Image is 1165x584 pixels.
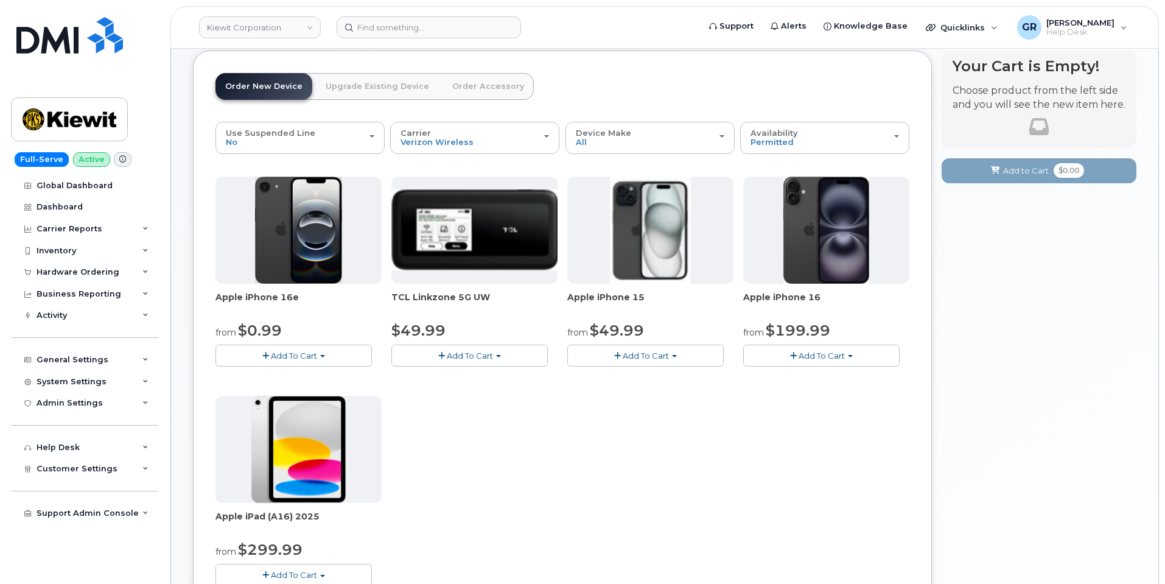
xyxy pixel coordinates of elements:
span: Permitted [750,137,794,147]
a: Order New Device [215,73,312,100]
button: Add To Cart [567,345,724,366]
a: Knowledge Base [815,14,916,38]
img: iphone16e.png [255,177,343,284]
span: $49.99 [590,322,644,339]
div: Quicklinks [917,15,1006,40]
a: Support [701,14,762,38]
span: All [576,137,587,147]
div: Apple iPad (A16) 2025 [215,510,382,535]
small: from [567,327,588,338]
a: Alerts [762,14,815,38]
span: Help Desk [1046,27,1114,37]
span: Add to Cart [1003,165,1049,177]
img: linkzone5g.png [391,189,558,270]
button: Add To Cart [215,345,372,366]
span: Add To Cart [623,351,669,361]
button: Add to Cart $0.00 [942,158,1136,183]
button: Availability Permitted [740,122,909,153]
span: Use Suspended Line [226,128,315,138]
span: Add To Cart [271,351,317,361]
div: Apple iPhone 16 [743,291,909,315]
button: Device Make All [565,122,735,153]
span: $299.99 [238,541,303,558]
span: Availability [750,128,798,138]
span: $199.99 [766,322,830,339]
div: Gabriel Rains [1009,15,1136,40]
button: Add To Cart [743,345,900,366]
span: Knowledge Base [834,20,908,32]
input: Find something... [337,16,521,38]
button: Carrier Verizon Wireless [390,122,559,153]
img: iphone_16_plus.png [783,177,869,284]
a: Order Accessory [443,73,534,100]
div: TCL Linkzone 5G UW [391,291,558,315]
small: from [215,327,236,338]
span: No [226,137,237,147]
span: $0.99 [238,322,282,339]
small: from [215,546,236,557]
span: Device Make [576,128,631,138]
span: Quicklinks [940,23,985,32]
span: Support [719,20,754,32]
button: Add To Cart [391,345,548,366]
img: iphone15.jpg [610,177,691,284]
span: GR [1022,20,1037,35]
span: Add To Cart [447,351,493,361]
span: $49.99 [391,322,446,339]
span: Add To Cart [271,570,317,580]
span: $0.00 [1054,163,1084,178]
div: Apple iPhone 16e [215,291,382,315]
a: Upgrade Existing Device [316,73,439,100]
button: Use Suspended Line No [215,122,385,153]
h4: Your Cart is Empty! [953,58,1125,74]
iframe: Messenger Launcher [1112,531,1156,575]
span: Carrier [401,128,431,138]
span: Add To Cart [799,351,845,361]
a: Kiewit Corporation [199,16,321,38]
img: ipad_11.png [251,396,346,503]
small: from [743,327,764,338]
span: Alerts [781,20,806,32]
div: Apple iPhone 15 [567,291,733,315]
span: [PERSON_NAME] [1046,18,1114,27]
span: Verizon Wireless [401,137,474,147]
p: Choose product from the left side and you will see the new item here. [953,84,1125,112]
